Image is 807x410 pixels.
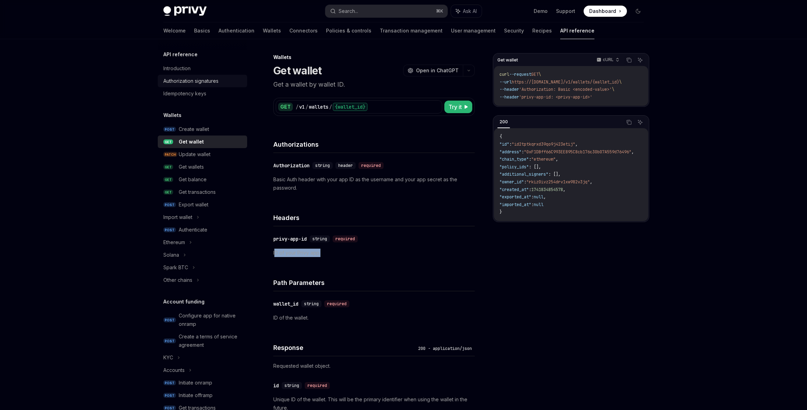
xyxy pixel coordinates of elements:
[531,187,563,192] span: 1741834854578
[543,194,546,200] span: ,
[499,179,524,185] span: "owner_id"
[590,179,592,185] span: ,
[526,179,590,185] span: "rkiz0ivz254drv1xw982v3jq"
[289,22,318,39] a: Connectors
[273,278,475,287] h4: Path Parameters
[273,314,475,322] p: ID of the wallet.
[273,343,415,352] h4: Response
[593,54,622,66] button: cURL
[444,101,472,113] button: Try it
[158,123,247,136] a: POSTCreate wallet
[163,111,182,119] h5: Wallets
[179,188,216,196] div: Get transactions
[451,22,496,39] a: User management
[521,149,524,155] span: :
[163,152,177,157] span: PATCH
[315,163,330,168] span: string
[499,149,521,155] span: "address"
[499,79,512,85] span: --url
[158,186,247,198] a: GETGet transactions
[158,75,247,87] a: Authorization signatures
[304,301,319,307] span: string
[158,173,247,186] a: GETGet balance
[163,227,176,233] span: POST
[415,345,475,352] div: 200 - application/json
[163,213,192,221] div: Import wallet
[179,226,207,234] div: Authenticate
[449,103,462,111] span: Try it
[325,5,447,17] button: Search...⌘K
[531,156,556,162] span: "ethereum"
[158,62,247,75] a: Introduction
[326,22,371,39] a: Policies & controls
[273,80,475,89] p: Get a wallet by wallet ID.
[273,249,475,257] p: ID of your Privy app.
[589,8,616,15] span: Dashboard
[556,8,575,15] a: Support
[612,87,614,92] span: \
[497,57,518,63] span: Get wallet
[158,148,247,161] a: PATCHUpdate wallet
[273,162,310,169] div: Authorization
[163,127,176,132] span: POST
[163,50,198,59] h5: API reference
[499,187,529,192] span: "created_at"
[163,366,185,374] div: Accounts
[519,94,592,100] span: 'privy-app-id: <privy-app-id>'
[499,209,502,215] span: }
[273,64,322,77] h1: Get wallet
[532,22,552,39] a: Recipes
[603,57,614,63] p: cURL
[163,164,173,170] span: GET
[163,202,176,207] span: POST
[499,141,509,147] span: "id"
[416,67,459,74] span: Open in ChatGPT
[219,22,254,39] a: Authentication
[499,87,519,92] span: --header
[619,79,622,85] span: \
[163,263,188,272] div: Spark BTC
[312,236,327,242] span: string
[163,317,176,323] span: POST
[499,164,529,170] span: "policy_ids"
[329,103,332,110] div: /
[179,379,212,387] div: Initiate onramp
[504,22,524,39] a: Security
[499,202,531,207] span: "imported_at"
[179,312,243,328] div: Configure app for native onramp
[163,298,205,306] h5: Account funding
[163,22,186,39] a: Welcome
[333,103,368,111] div: {wallet_id}
[284,383,299,388] span: string
[163,393,176,398] span: POST
[338,163,353,168] span: header
[179,125,209,133] div: Create wallet
[194,22,210,39] a: Basics
[358,162,384,169] div: required
[380,22,443,39] a: Transaction management
[273,235,307,242] div: privy-app-id
[560,22,594,39] a: API reference
[534,8,548,15] a: Demo
[163,190,173,195] span: GET
[524,149,631,155] span: "0xF1DBff66C993EE895C8cb176c30b07A559d76496"
[632,6,644,17] button: Toggle dark mode
[324,300,349,307] div: required
[636,56,645,65] button: Ask AI
[273,140,475,149] h4: Authorizations
[499,134,502,139] span: {
[163,338,176,344] span: POST
[631,149,634,155] span: ,
[624,118,634,127] button: Copy the contents from the code block
[158,376,247,389] a: POSTInitiate onramp
[179,175,207,184] div: Get balance
[499,171,548,177] span: "additional_signers"
[158,161,247,173] a: GETGet wallets
[556,156,558,162] span: ,
[179,200,208,209] div: Export wallet
[158,224,247,236] a: POSTAuthenticate
[403,65,463,76] button: Open in ChatGPT
[451,5,482,17] button: Ask AI
[273,54,475,61] div: Wallets
[263,22,281,39] a: Wallets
